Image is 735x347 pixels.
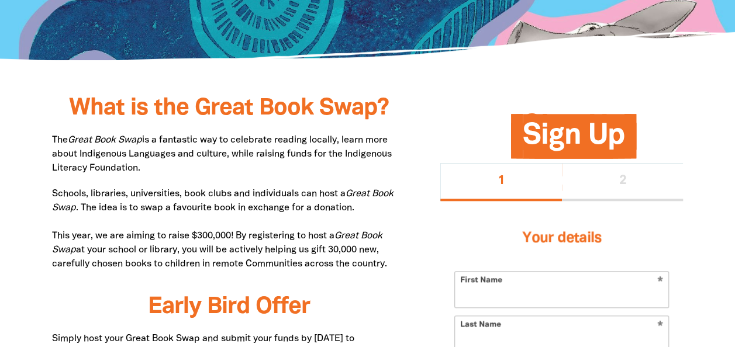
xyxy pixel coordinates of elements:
[147,296,309,318] span: Early Bird Offer
[68,98,388,119] span: What is the Great Book Swap?
[52,232,382,254] em: Great Book Swap
[52,190,394,212] em: Great Book Swap
[52,187,406,271] p: Schools, libraries, universities, book clubs and individuals can host a . The idea is to swap a f...
[52,133,406,175] p: The is a fantastic way to celebrate reading locally, learn more about Indigenous Languages and cu...
[68,136,142,144] em: Great Book Swap
[523,123,624,159] span: Sign Up
[440,164,562,201] button: Stage 1
[454,215,669,262] h3: Your details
